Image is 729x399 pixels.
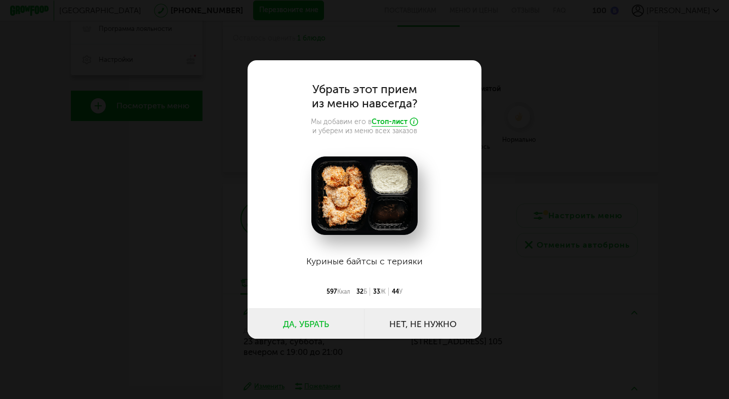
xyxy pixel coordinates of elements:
button: Да, убрать [248,308,364,339]
div: 33 [370,288,389,296]
h3: Убрать этот прием из меню навсегда? [273,82,457,110]
img: big_EBszPMEim8CJrh8J.png [311,156,418,234]
span: Стоп-лист [372,117,408,127]
div: 44 [389,288,406,296]
p: Мы добавим его в и уберем из меню всех заказов [273,117,457,135]
span: У [399,288,402,295]
span: Б [363,288,367,295]
button: Нет, не нужно [364,308,481,339]
div: 597 [323,288,353,296]
span: Ж [380,288,386,295]
h4: Куриные байтсы с терияки [273,245,457,277]
div: 32 [353,288,370,296]
span: Ккал [337,288,350,295]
